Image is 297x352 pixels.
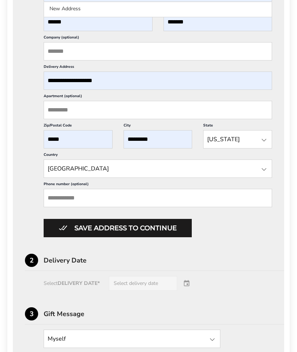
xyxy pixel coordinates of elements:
input: Apartment [44,101,272,120]
div: Gift Message [44,311,284,318]
label: State [203,123,272,131]
input: First Name [44,13,153,32]
input: State [44,330,220,348]
label: Apartment (optional) [44,94,272,101]
div: 2 [25,254,38,267]
input: State [44,160,272,178]
input: State [203,131,272,149]
label: Phone number (optional) [44,182,272,189]
button: Button save address [44,219,192,238]
input: City [124,131,192,149]
label: Zip/Postal Code [44,123,113,131]
div: 3 [25,308,38,321]
input: Company [44,43,272,61]
label: City [124,123,192,131]
label: Company (optional) [44,35,272,43]
label: Country [44,153,272,160]
label: Delivery Address [44,65,272,72]
div: Delivery Date [44,257,284,264]
input: ZIP [44,131,113,149]
input: Delivery Address [44,72,272,90]
input: Last Name [164,13,272,32]
li: New Address [44,3,272,16]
